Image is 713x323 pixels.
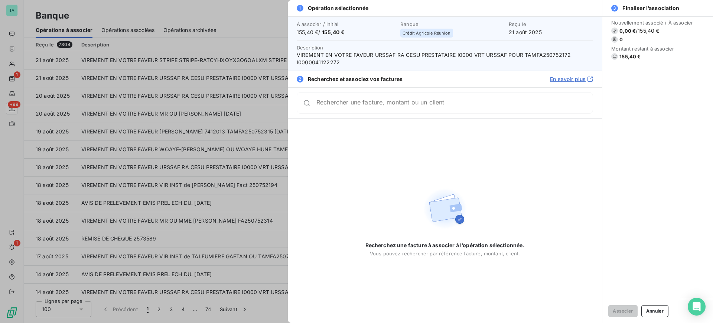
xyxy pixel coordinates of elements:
[297,45,323,51] span: Description
[611,5,618,12] span: 3
[619,54,641,59] span: 155,40 €
[365,242,525,249] span: Recherchez une facture à associer à l’opération sélectionnée.
[297,5,303,12] span: 1
[403,31,450,35] span: Crédit Agricole Réunion
[297,76,303,83] span: 2
[308,75,403,83] span: Recherchez et associez vos factures
[316,99,593,107] input: placeholder
[611,20,693,26] span: Nouvellement associé / À associer
[370,251,520,256] span: Vous pouvez rechercher par référence facture, montant, client.
[608,305,638,317] button: Associer
[619,36,623,42] span: 0
[509,21,593,27] span: Reçu le
[297,51,593,66] span: VIREMENT EN VOTRE FAVEUR URSSAF RA CESU PRESTATAIRE I0000 VRT URSSAF POUR TAMFA250752172 I0000041...
[619,28,636,34] span: 0,00 €
[509,21,593,36] div: 21 août 2025
[400,21,504,27] span: Banque
[636,27,659,35] span: / 155,40 €
[308,4,368,12] span: Opération sélectionnée
[641,305,668,317] button: Annuler
[297,29,396,36] span: 155,40 € /
[322,29,345,35] span: 155,40 €
[688,298,706,316] div: Open Intercom Messenger
[550,75,593,83] a: En savoir plus
[297,21,396,27] span: À associer / Initial
[622,4,679,12] span: Finaliser l’association
[421,185,469,233] img: Empty state
[611,46,693,52] span: Montant restant à associer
